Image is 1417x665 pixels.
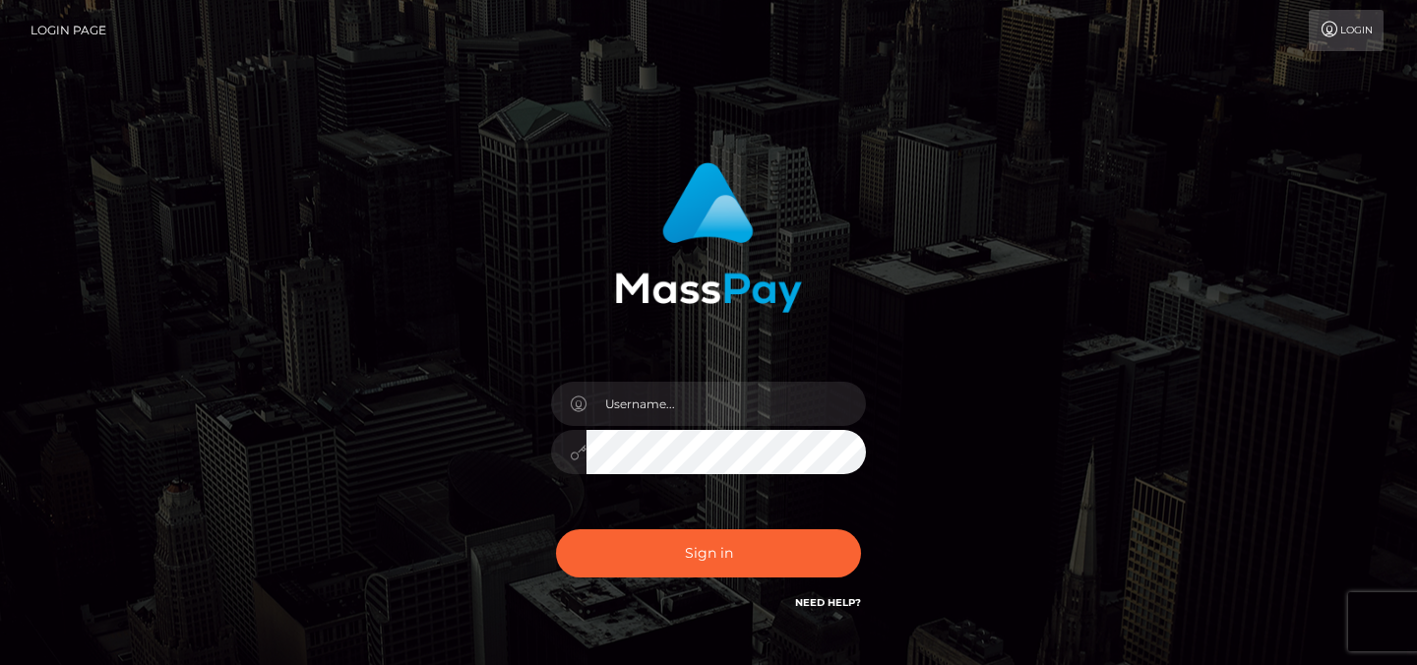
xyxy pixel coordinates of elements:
img: MassPay Login [615,162,802,313]
input: Username... [586,382,866,426]
a: Login [1309,10,1384,51]
a: Need Help? [795,596,861,609]
button: Sign in [556,529,861,577]
a: Login Page [31,10,106,51]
